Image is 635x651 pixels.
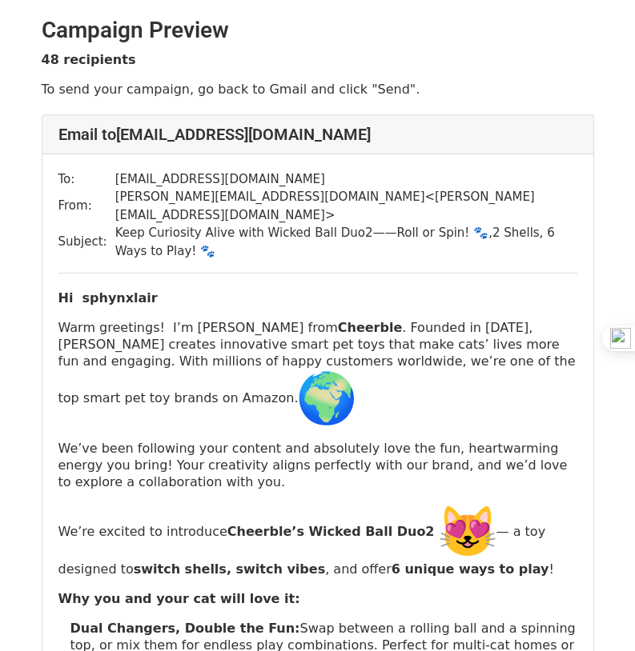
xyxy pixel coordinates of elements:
[58,319,577,427] p: Warm greetings! I’m [PERSON_NAME] from . Founded in [DATE], [PERSON_NAME] creates innovative smar...
[115,224,577,260] td: Keep Curiosity Alive with Wicked Ball Duo2——Roll or Spin! 🐾,2 Shells, 6 Ways to Play! 🐾
[58,290,158,306] b: Hi sphynxlair
[58,440,577,490] p: We’ve been following your content and absolutely love the fun, heartwarming energy you bring! You...
[58,170,115,189] td: To:
[115,170,577,189] td: [EMAIL_ADDRESS][DOMAIN_NAME]
[58,503,577,577] p: We’re excited to introduce — a toy designed to , and offer !
[115,188,577,224] td: [PERSON_NAME][EMAIL_ADDRESS][DOMAIN_NAME] < [PERSON_NAME][EMAIL_ADDRESS][DOMAIN_NAME] >
[392,561,549,577] strong: 6 unique ways to play
[439,503,496,561] img: 😻
[70,621,300,636] strong: Dual Changers, Double the Fun:
[42,17,594,44] h2: Campaign Preview
[58,224,115,260] td: Subject:
[338,320,403,335] strong: Cheerble
[42,52,136,67] strong: 48 recipients
[298,369,356,427] img: 🌍
[134,561,325,577] strong: switch shells, switch vibes
[58,591,300,606] strong: Why you and your cat will love it:
[42,81,594,98] p: To send your campaign, go back to Gmail and click "Send".
[58,188,115,224] td: From:
[227,524,435,539] strong: Cheerble’s Wicked Ball Duo2
[58,125,577,144] h4: Email to [EMAIL_ADDRESS][DOMAIN_NAME]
